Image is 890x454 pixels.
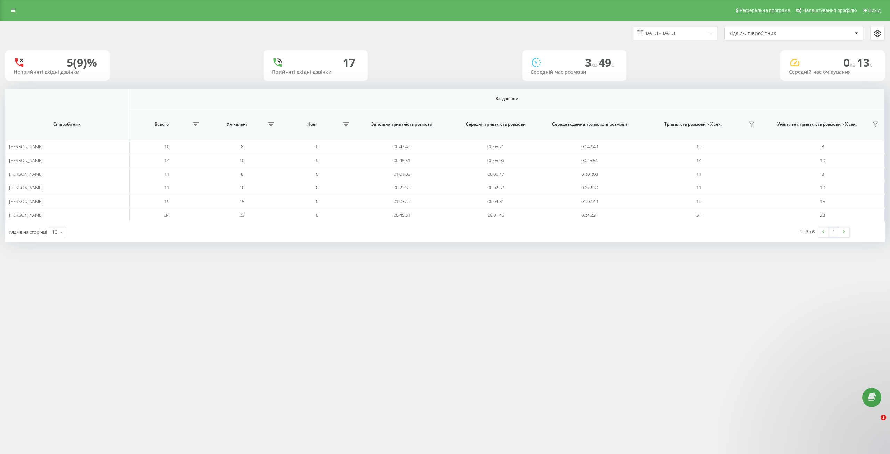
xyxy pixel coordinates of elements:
[355,194,448,208] td: 01:07:49
[240,157,244,164] span: 10
[164,184,169,191] span: 11
[543,194,637,208] td: 01:07:49
[869,61,872,69] span: c
[363,121,441,127] span: Загальна тривалість розмови
[696,184,701,191] span: 11
[240,198,244,205] span: 15
[449,167,543,181] td: 00:06:47
[9,229,47,235] span: Рядків на сторінці
[800,228,815,235] div: 1 - 6 з 6
[14,69,101,75] div: Неприйняті вхідні дзвінки
[316,184,318,191] span: 0
[343,56,355,69] div: 17
[543,208,637,222] td: 00:45:31
[164,198,169,205] span: 19
[241,143,243,150] span: 8
[764,121,869,127] span: Унікальні, тривалість розмови > Х сек.
[728,31,811,37] div: Відділ/Співробітник
[283,121,341,127] span: Нові
[456,121,535,127] span: Середня тривалість розмови
[9,143,43,150] span: [PERSON_NAME]
[802,8,857,13] span: Налаштування профілю
[9,157,43,164] span: [PERSON_NAME]
[9,212,43,218] span: [PERSON_NAME]
[241,171,243,177] span: 8
[820,157,825,164] span: 10
[52,229,57,236] div: 10
[272,69,359,75] div: Прийняті вхідні дзвінки
[9,184,43,191] span: [PERSON_NAME]
[316,212,318,218] span: 0
[551,121,629,127] span: Середньоденна тривалість розмови
[543,153,637,167] td: 00:45:51
[739,8,791,13] span: Реферальна програма
[240,184,244,191] span: 10
[170,96,843,102] span: Всі дзвінки
[543,140,637,153] td: 00:42:49
[316,198,318,205] span: 0
[531,69,618,75] div: Середній час розмови
[449,194,543,208] td: 00:04:51
[208,121,266,127] span: Унікальні
[696,212,701,218] span: 34
[820,184,825,191] span: 10
[789,69,876,75] div: Середній час очікування
[164,212,169,218] span: 34
[599,55,614,70] span: 49
[355,140,448,153] td: 00:42:49
[585,55,599,70] span: 3
[449,208,543,222] td: 00:01:45
[543,167,637,181] td: 01:01:03
[868,8,881,13] span: Вихід
[449,140,543,153] td: 00:05:21
[857,55,872,70] span: 13
[164,171,169,177] span: 11
[15,121,120,127] span: Співробітник
[866,415,883,431] iframe: Intercom live chat
[449,153,543,167] td: 00:05:06
[850,61,857,69] span: хв
[591,61,599,69] span: хв
[449,181,543,194] td: 00:02:37
[9,198,43,205] span: [PERSON_NAME]
[316,171,318,177] span: 0
[9,171,43,177] span: [PERSON_NAME]
[828,227,839,237] a: 1
[696,157,701,164] span: 14
[820,212,825,218] span: 23
[67,56,97,69] div: 5 (9)%
[696,198,701,205] span: 19
[822,143,824,150] span: 8
[133,121,191,127] span: Всього
[822,171,824,177] span: 8
[355,208,448,222] td: 00:45:31
[316,157,318,164] span: 0
[820,198,825,205] span: 15
[164,143,169,150] span: 10
[543,181,637,194] td: 00:23:30
[611,61,614,69] span: c
[881,415,886,420] span: 1
[696,143,701,150] span: 10
[355,153,448,167] td: 00:45:51
[164,157,169,164] span: 14
[355,167,448,181] td: 01:01:03
[240,212,244,218] span: 23
[316,143,318,150] span: 0
[843,55,857,70] span: 0
[355,181,448,194] td: 00:23:30
[640,121,746,127] span: Тривалість розмови > Х сек.
[696,171,701,177] span: 11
